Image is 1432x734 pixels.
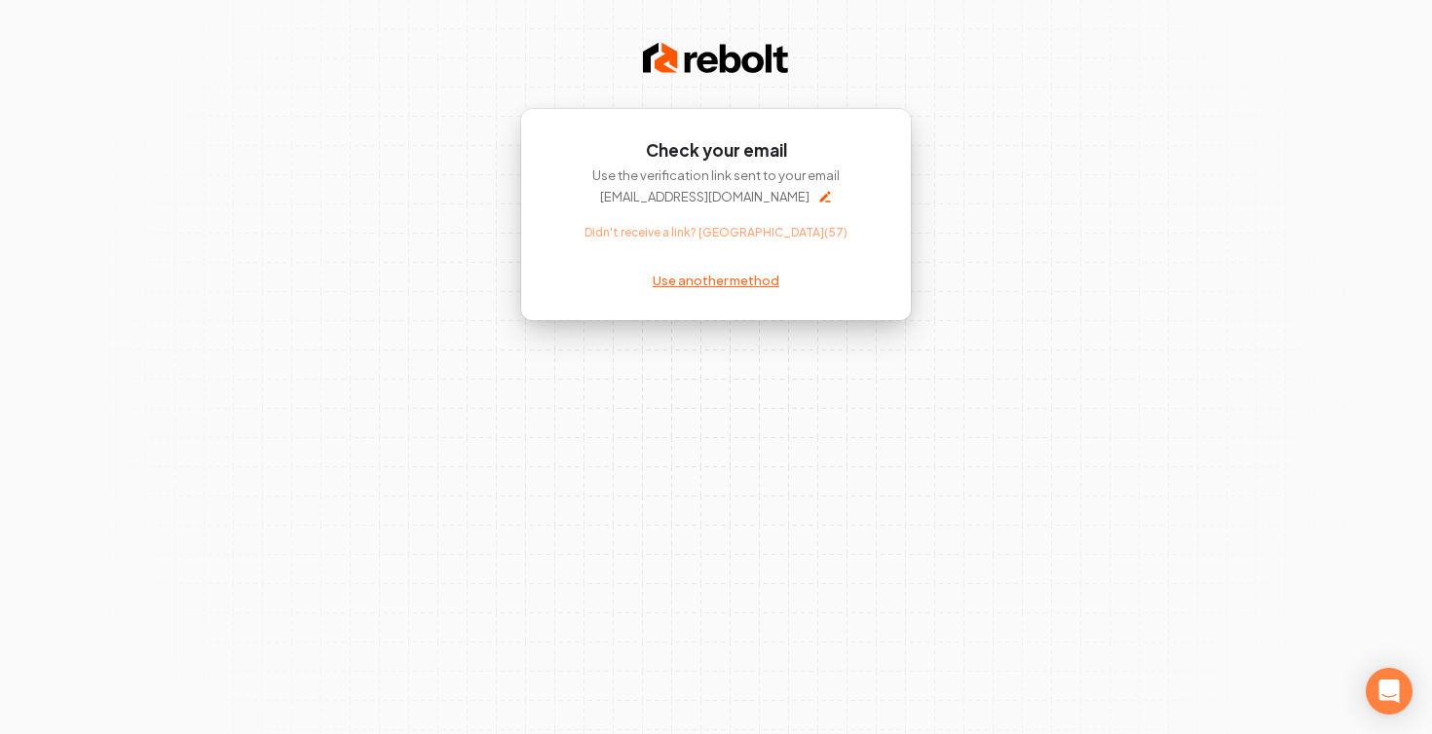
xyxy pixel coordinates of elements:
button: Edit [817,189,833,204]
div: Open Intercom Messenger [1366,668,1413,715]
h1: Check your email [559,139,873,163]
img: Rebolt Logo [643,39,789,78]
a: Use another method [653,272,779,289]
p: Use the verification link sent to your email [559,166,873,184]
p: [EMAIL_ADDRESS][DOMAIN_NAME] [600,188,810,205]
